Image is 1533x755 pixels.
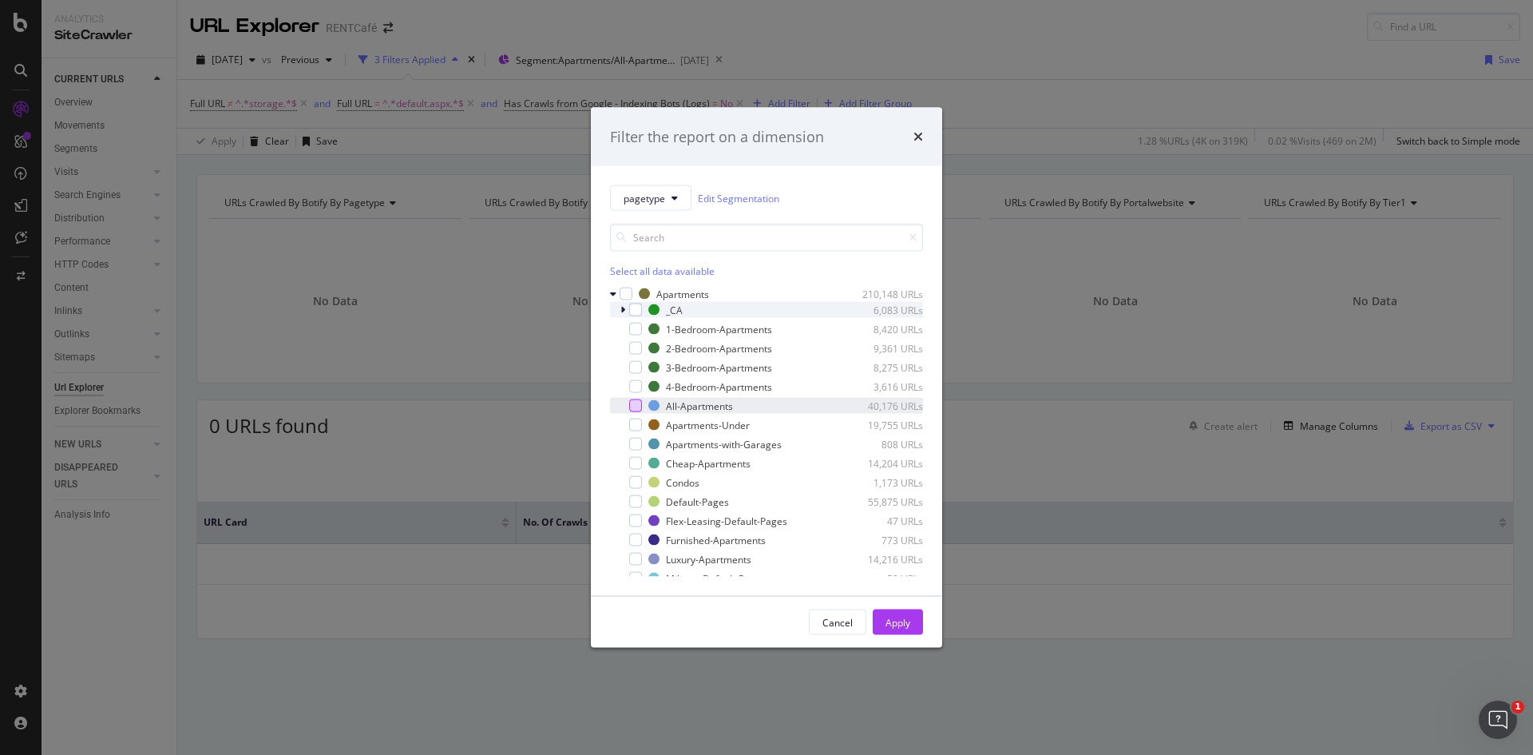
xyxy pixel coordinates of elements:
div: times [913,126,923,147]
div: 14,216 URLs [845,552,923,566]
div: 58 URLs [845,571,923,585]
span: pagetype [624,191,665,205]
div: 19,755 URLs [845,418,923,431]
div: All-Apartments [666,399,733,412]
div: 55,875 URLs [845,495,923,508]
span: 1 [1511,701,1524,713]
div: 2-Bedroom-Apartments [666,341,772,355]
div: modal [591,107,942,648]
div: 4-Bedroom-Apartments [666,379,772,393]
div: 210,148 URLs [845,287,923,300]
div: 6,083 URLs [845,303,923,316]
div: 9,361 URLs [845,341,923,355]
div: 808 URLs [845,437,923,451]
div: Filter the report on a dimension [610,126,824,147]
div: Default-Pages [666,495,729,508]
iframe: Intercom live chat [1479,701,1517,739]
div: Apartments-Under [666,418,750,431]
input: Search [610,224,923,252]
div: 1,173 URLs [845,475,923,489]
div: Furnished-Apartments [666,533,766,546]
div: 1-Bedroom-Apartments [666,322,772,336]
div: 3-Bedroom-Apartments [666,360,772,374]
div: Luxury-Apartments [666,552,751,566]
div: Apartments [656,287,709,300]
a: Edit Segmentation [698,189,779,206]
div: 8,275 URLs [845,360,923,374]
div: 8,420 URLs [845,322,923,336]
div: Apartments-with-Garages [666,437,782,451]
div: Select all data available [610,264,923,278]
div: Condos [666,475,699,489]
div: 773 URLs [845,533,923,546]
div: 40,176 URLs [845,399,923,412]
div: Apply [885,615,910,629]
div: Flex-Leasing-Default-Pages [666,514,787,527]
div: Military-Default-Pages [666,571,766,585]
div: Cheap-Apartments [666,456,751,470]
button: Apply [873,610,923,635]
div: 47 URLs [845,514,923,527]
div: 3,616 URLs [845,379,923,393]
div: 14,204 URLs [845,456,923,470]
div: Cancel [822,615,853,629]
div: _CA [666,303,683,316]
button: Cancel [809,610,866,635]
button: pagetype [610,185,691,211]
